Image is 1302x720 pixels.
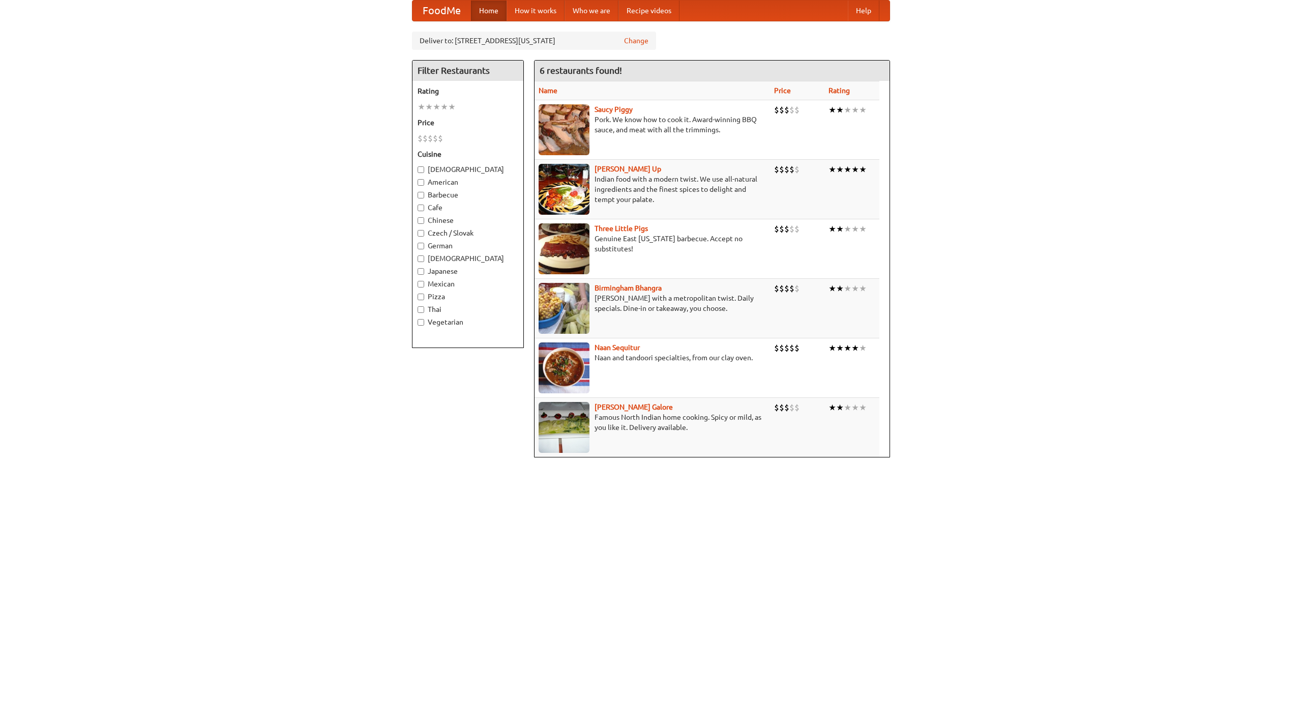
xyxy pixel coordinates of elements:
[539,353,766,363] p: Naan and tandoori specialties, from our clay oven.
[438,133,443,144] li: $
[425,101,433,112] li: ★
[836,283,844,294] li: ★
[794,283,800,294] li: $
[794,223,800,235] li: $
[844,402,851,413] li: ★
[828,283,836,294] li: ★
[507,1,565,21] a: How it works
[836,342,844,354] li: ★
[418,217,424,224] input: Chinese
[774,283,779,294] li: $
[784,402,789,413] li: $
[433,101,440,112] li: ★
[784,342,789,354] li: $
[774,164,779,175] li: $
[539,342,589,393] img: naansequitur.jpg
[595,165,661,173] a: [PERSON_NAME] Up
[836,223,844,235] li: ★
[859,164,867,175] li: ★
[418,255,424,262] input: [DEMOGRAPHIC_DATA]
[539,114,766,135] p: Pork. We know how to cook it. Award-winning BBQ sauce, and meat with all the trimmings.
[418,266,518,276] label: Japanese
[779,164,784,175] li: $
[412,1,471,21] a: FoodMe
[418,306,424,313] input: Thai
[851,402,859,413] li: ★
[433,133,438,144] li: $
[789,402,794,413] li: $
[539,283,589,334] img: bhangra.jpg
[539,87,557,95] a: Name
[836,402,844,413] li: ★
[412,61,523,81] h4: Filter Restaurants
[540,66,622,75] ng-pluralize: 6 restaurants found!
[418,190,518,200] label: Barbecue
[418,279,518,289] label: Mexican
[774,104,779,116] li: $
[423,133,428,144] li: $
[418,177,518,187] label: American
[539,104,589,155] img: saucy.jpg
[418,215,518,225] label: Chinese
[428,133,433,144] li: $
[789,104,794,116] li: $
[836,164,844,175] li: ★
[418,118,518,128] h5: Price
[418,192,424,198] input: Barbecue
[418,230,424,237] input: Czech / Slovak
[774,223,779,235] li: $
[418,228,518,238] label: Czech / Slovak
[539,164,589,215] img: curryup.jpg
[851,342,859,354] li: ★
[418,241,518,251] label: German
[418,292,518,302] label: Pizza
[779,223,784,235] li: $
[539,223,589,274] img: littlepigs.jpg
[595,284,662,292] a: Birmingham Bhangra
[779,402,784,413] li: $
[418,166,424,173] input: [DEMOGRAPHIC_DATA]
[618,1,679,21] a: Recipe videos
[412,32,656,50] div: Deliver to: [STREET_ADDRESS][US_STATE]
[851,164,859,175] li: ★
[844,223,851,235] li: ★
[418,101,425,112] li: ★
[595,105,633,113] b: Saucy Piggy
[794,402,800,413] li: $
[794,342,800,354] li: $
[539,234,766,254] p: Genuine East [US_STATE] barbecue. Accept no substitutes!
[418,317,518,327] label: Vegetarian
[794,104,800,116] li: $
[595,343,640,352] a: Naan Sequitur
[539,412,766,433] p: Famous North Indian home cooking. Spicy or mild, as you like it. Delivery available.
[418,319,424,326] input: Vegetarian
[418,294,424,300] input: Pizza
[859,223,867,235] li: ★
[418,164,518,175] label: [DEMOGRAPHIC_DATA]
[848,1,879,21] a: Help
[851,223,859,235] li: ★
[828,164,836,175] li: ★
[794,164,800,175] li: $
[789,223,794,235] li: $
[418,179,424,186] input: American
[418,205,424,211] input: Cafe
[851,283,859,294] li: ★
[789,164,794,175] li: $
[836,104,844,116] li: ★
[828,342,836,354] li: ★
[595,224,648,233] a: Three Little Pigs
[595,403,673,411] b: [PERSON_NAME] Galore
[418,304,518,314] label: Thai
[844,164,851,175] li: ★
[844,342,851,354] li: ★
[418,133,423,144] li: $
[844,104,851,116] li: ★
[859,283,867,294] li: ★
[418,86,518,96] h5: Rating
[828,104,836,116] li: ★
